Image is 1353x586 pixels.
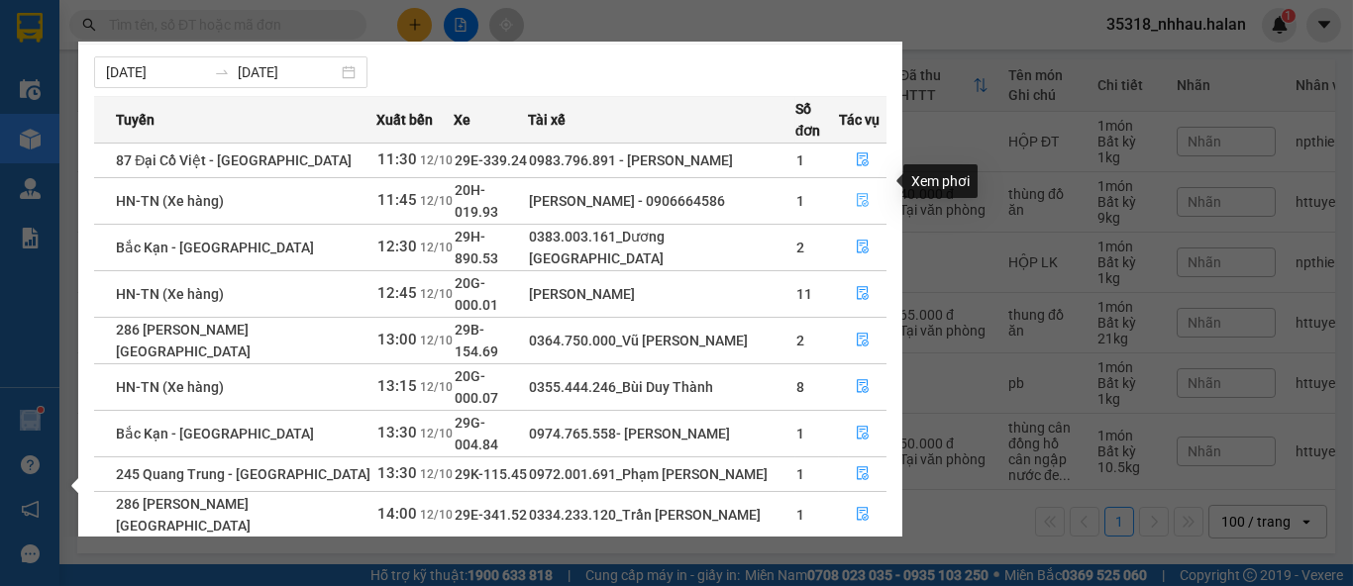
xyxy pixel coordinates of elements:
span: 20G-000.07 [455,368,498,406]
span: 286 [PERSON_NAME][GEOGRAPHIC_DATA] [116,496,251,534]
span: Bắc Kạn - [GEOGRAPHIC_DATA] [116,240,314,255]
span: 1 [796,152,804,168]
span: 12/10 [420,153,453,167]
span: file-done [856,333,870,348]
span: 14:00 [377,505,417,523]
span: 29B-154.69 [455,322,498,359]
span: 87 Đại Cồ Việt - [GEOGRAPHIC_DATA] [116,152,352,168]
button: file-done [840,278,885,310]
span: file-done [856,286,870,302]
span: file-done [856,507,870,523]
span: 2 [796,240,804,255]
span: 29E-341.52 [455,507,527,523]
span: 20G-000.01 [455,275,498,313]
span: HN-TN (Xe hàng) [116,193,224,209]
span: 29H-890.53 [455,229,498,266]
div: 0334.233.120_Trần [PERSON_NAME] [529,504,794,526]
div: 0364.750.000_Vũ [PERSON_NAME] [529,330,794,351]
span: Tác vụ [839,109,880,131]
button: file-done [840,499,885,531]
span: 12/10 [420,194,453,208]
button: file-done [840,145,885,176]
div: 0355.444.246_Bùi Duy Thành [529,376,794,398]
span: Bắc Kạn - [GEOGRAPHIC_DATA] [116,426,314,441]
span: Tuyến [116,109,155,131]
button: file-done [840,232,885,263]
span: file-done [856,426,870,441]
span: 12/10 [420,380,453,394]
span: to [214,64,230,80]
span: file-done [856,193,870,209]
span: 11:30 [377,150,417,168]
div: [PERSON_NAME] - 0906664586 [529,190,794,212]
span: 29K-115.45 [455,466,527,482]
span: HN-TN (Xe hàng) [116,286,224,302]
span: 12:30 [377,238,417,255]
div: 0974.765.558- [PERSON_NAME] [529,423,794,444]
span: 286 [PERSON_NAME][GEOGRAPHIC_DATA] [116,322,251,359]
span: 29E-339.24 [455,152,527,168]
button: file-done [840,325,885,356]
span: 12:45 [377,284,417,302]
span: 11:45 [377,191,417,209]
div: 0972.001.691_Phạm [PERSON_NAME] [529,463,794,485]
button: file-done [840,418,885,449]
span: file-done [856,379,870,395]
span: 12/10 [420,467,453,481]
div: Xem phơi [903,164,978,198]
span: 13:15 [377,377,417,395]
span: file-done [856,152,870,168]
span: 8 [796,379,804,395]
button: file-done [840,185,885,217]
span: Số đơn [795,98,838,142]
span: swap-right [214,64,230,80]
span: file-done [856,240,870,255]
div: 0983.796.891 - [PERSON_NAME] [529,149,794,171]
input: Từ ngày [106,61,206,83]
span: 11 [796,286,812,302]
span: 20H-019.93 [455,182,498,220]
span: 12/10 [420,287,453,301]
button: file-done [840,458,885,490]
span: 12/10 [420,334,453,347]
span: 1 [796,426,804,441]
span: HN-TN (Xe hàng) [116,379,224,395]
button: file-done [840,371,885,403]
span: file-done [856,466,870,482]
span: 245 Quang Trung - [GEOGRAPHIC_DATA] [116,466,370,482]
span: 1 [796,193,804,209]
span: 1 [796,466,804,482]
span: 12/10 [420,508,453,522]
span: 1 [796,507,804,523]
input: Đến ngày [238,61,338,83]
span: Tài xế [528,109,566,131]
span: 12/10 [420,427,453,440]
div: 0383.003.161_Dương [GEOGRAPHIC_DATA] [529,226,794,269]
span: 2 [796,333,804,348]
span: Xuất bến [376,109,433,131]
span: 13:30 [377,424,417,441]
span: 13:30 [377,464,417,482]
div: [PERSON_NAME] [529,283,794,305]
span: 13:00 [377,331,417,348]
span: 12/10 [420,241,453,254]
span: 29G-004.84 [455,415,498,452]
span: Xe [454,109,470,131]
